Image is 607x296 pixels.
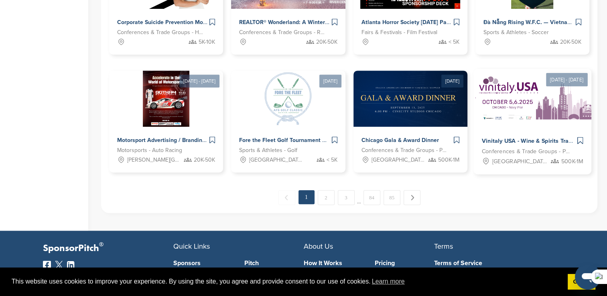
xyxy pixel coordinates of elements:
[481,147,570,156] span: Conferences & Trade Groups - Politics
[109,58,223,172] a: [DATE] - [DATE] Sponsorpitch & Motorsport Advertising / Branding Opportunity Motorsports - Auto R...
[361,19,453,26] span: Atlanta Horror Society [DATE] Party
[43,261,51,269] img: Facebook
[434,260,552,266] a: Terms of Service
[117,146,182,155] span: Motorsports - Auto Racing
[338,190,355,205] a: 3
[239,146,297,155] span: Sports & Athletes - Golf
[278,190,295,205] span: ← Previous
[12,276,561,288] span: This website uses cookies to improve your experience. By using the site, you agree and provide co...
[244,260,304,266] a: Pitch
[353,71,546,127] img: Sponsorpitch &
[361,137,439,144] span: Chicago Gala & Award Dinner
[55,261,63,269] img: Twitter
[560,38,581,47] span: 20K-50K
[318,190,335,205] a: 2
[575,264,601,290] iframe: Tlačítko pro spuštění okna posílání zpráv
[117,137,238,144] span: Motorsport Advertising / Branding Opportunity
[372,156,425,164] span: [GEOGRAPHIC_DATA], [GEOGRAPHIC_DATA]
[363,190,380,205] a: 84
[304,260,363,266] a: How It Works
[404,190,420,205] a: Next →
[483,28,549,37] span: Sports & Athletes - Soccer
[357,190,361,205] span: …
[481,138,591,145] span: Vinitaly USA - Wine & Spirits Trade Show
[239,137,484,144] span: Fore the Fleet Golf Tournament – Supporting Naval Aviation Families Facing [MEDICAL_DATA]
[384,190,400,205] a: 85
[371,276,406,288] a: learn more about cookies
[546,73,587,86] div: [DATE] - [DATE]
[249,156,303,164] span: [GEOGRAPHIC_DATA], [GEOGRAPHIC_DATA]
[298,190,315,204] em: 1
[127,156,181,164] span: [PERSON_NAME][GEOGRAPHIC_DATA][PERSON_NAME], [GEOGRAPHIC_DATA], [GEOGRAPHIC_DATA], [GEOGRAPHIC_DA...
[43,243,173,254] p: SponsorPitch
[179,75,219,87] div: [DATE] - [DATE]
[568,274,595,290] a: dismiss cookie message
[361,146,447,155] span: Conferences & Trade Groups - Politics
[316,38,337,47] span: 20K-50K
[304,242,333,251] span: About Us
[353,58,467,172] a: [DATE] Sponsorpitch & Chicago Gala & Award Dinner Conferences & Trade Groups - Politics [GEOGRAPH...
[441,75,463,87] div: [DATE]
[194,156,215,164] span: 20K-50K
[375,260,434,266] a: Pricing
[434,242,453,251] span: Terms
[117,19,307,26] span: Corporate Suicide Prevention Month Programming with [PERSON_NAME]
[561,157,583,166] span: 500K-1M
[473,69,603,127] img: Sponsorpitch &
[143,71,189,127] img: Sponsorpitch &
[117,28,203,37] span: Conferences & Trade Groups - Health and Wellness
[319,75,341,87] div: [DATE]
[473,56,591,174] a: [DATE] - [DATE] Sponsorpitch & Vinitaly USA - Wine & Spirits Trade Show Conferences & Trade Group...
[173,242,210,251] span: Quick Links
[449,38,459,47] span: < 5K
[99,239,104,249] span: ®
[438,156,459,164] span: 500K-1M
[199,38,215,47] span: 5K-10K
[173,260,233,266] a: Sponsors
[492,157,547,166] span: [GEOGRAPHIC_DATA], [GEOGRAPHIC_DATA]
[239,19,357,26] span: REALTOR® Wonderland: A Winter Celebration
[361,28,437,37] span: Fairs & Festivals - Film Festival
[327,156,337,164] span: < 5K
[239,28,325,37] span: Conferences & Trade Groups - Real Estate
[260,71,316,127] img: Sponsorpitch &
[231,58,345,172] a: [DATE] Sponsorpitch & Fore the Fleet Golf Tournament – Supporting Naval Aviation Families Facing ...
